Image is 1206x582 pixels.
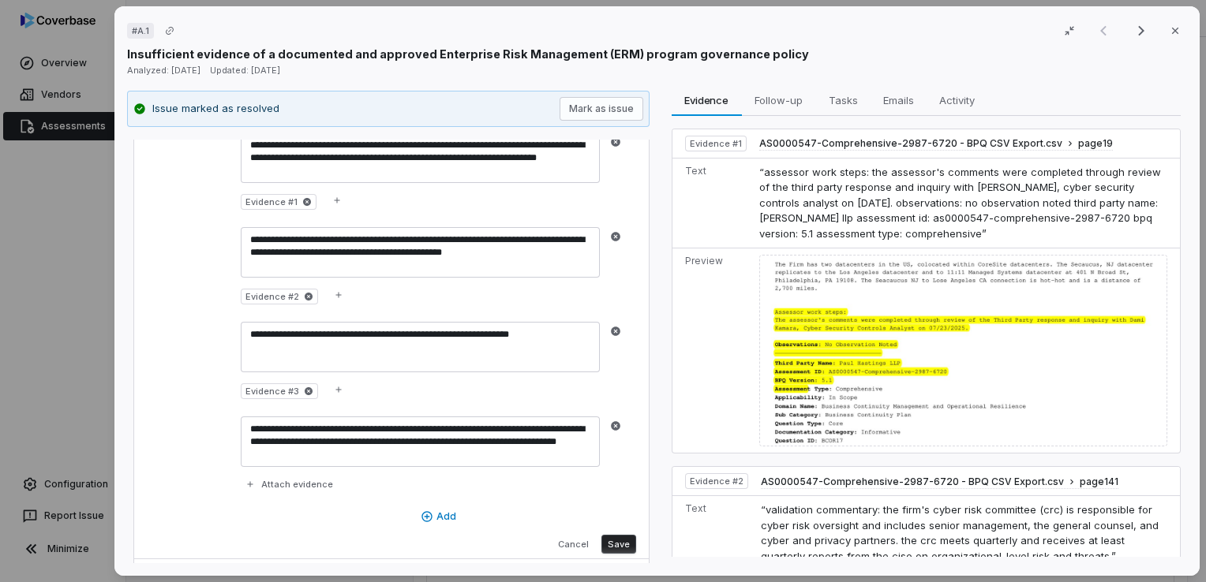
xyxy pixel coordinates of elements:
[241,470,338,498] button: Attach evidence
[759,137,1062,150] span: AS0000547-Comprehensive-2987-6720 - BPQ CSV Export.csv
[245,385,299,397] span: Evidence # 3
[932,90,980,110] span: Activity
[152,101,279,117] p: Issue marked as resolved
[761,476,1064,488] span: AS0000547-Comprehensive-2987-6720 - BPQ CSV Export.csv
[759,137,1113,151] button: AS0000547-Comprehensive-2987-6720 - BPQ CSV Export.csvpage19
[822,90,863,110] span: Tasks
[132,24,149,37] span: # A.1
[1080,476,1118,488] span: page 141
[210,65,280,76] span: Updated: [DATE]
[689,475,743,487] span: Evidence # 2
[155,17,184,45] button: Copy link
[601,535,635,554] button: Save
[241,505,636,528] button: Add
[748,90,809,110] span: Follow-up
[689,137,741,150] span: Evidence # 1
[1125,21,1157,40] button: Next result
[759,166,1161,240] span: “assessor work steps: the assessor's comments were completed through review of the third party re...
[245,290,299,303] span: Evidence # 2
[551,535,594,554] button: Cancel
[245,196,298,208] span: Evidence # 1
[672,248,752,453] td: Preview
[761,503,1159,562] span: “validation commentary: the firm's cyber risk committee (crc) is responsible for cyber risk overs...
[1078,137,1113,150] span: page 19
[876,90,919,110] span: Emails
[678,90,735,110] span: Evidence
[127,65,200,76] span: Analyzed: [DATE]
[672,496,754,571] td: Text
[672,158,752,248] td: Text
[127,46,809,62] p: Insufficient evidence of a documented and approved Enterprise Risk Management (ERM) program gover...
[559,97,642,121] button: Mark as issue
[761,476,1118,489] button: AS0000547-Comprehensive-2987-6720 - BPQ CSV Export.csvpage141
